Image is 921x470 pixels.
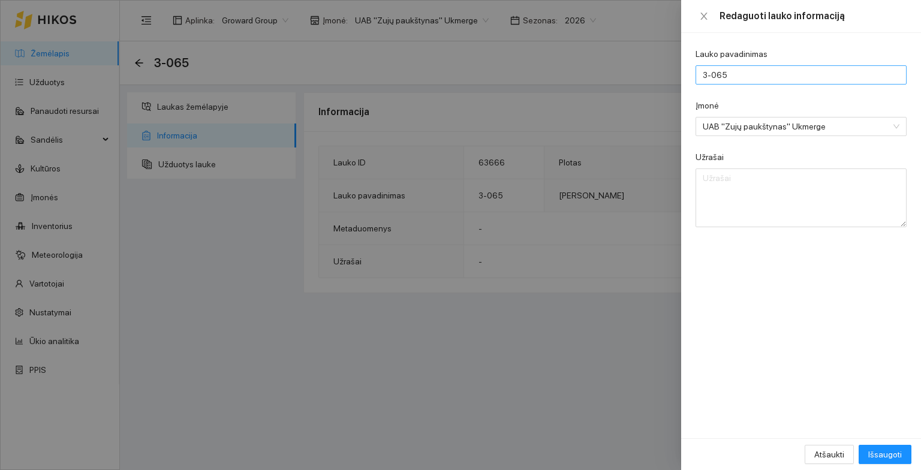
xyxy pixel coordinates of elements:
label: Lauko pavadinimas [696,48,767,61]
span: UAB "Zujų paukštynas" Ukmerge [703,117,883,135]
button: Išsaugoti [859,445,911,464]
input: Lauko pavadinimas [696,65,907,85]
label: Įmonė [696,100,719,112]
button: Close [696,11,712,22]
label: Užrašai [696,151,724,164]
button: Atšaukti [805,445,854,464]
span: Išsaugoti [868,448,902,461]
span: close [699,11,709,21]
div: Redaguoti lauko informaciją [720,10,907,23]
span: Atšaukti [814,448,844,461]
textarea: Užrašai [696,168,907,227]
